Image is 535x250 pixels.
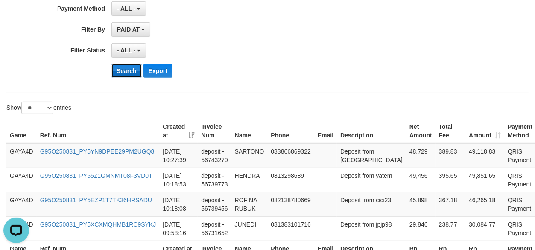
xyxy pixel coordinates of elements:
td: 081383101716 [267,216,314,241]
button: - ALL - [111,1,146,16]
th: Description [337,119,406,143]
td: [DATE] 10:18:53 [159,168,198,192]
th: Email [314,119,337,143]
th: Amount: activate to sort column ascending [465,119,504,143]
a: G95O250831_PY5YN9DPEE29PM2UGQ8 [40,148,155,155]
label: Show entries [6,102,71,114]
span: - ALL - [117,5,136,12]
td: HENDRA [231,168,268,192]
th: Phone [267,119,314,143]
th: Name [231,119,268,143]
td: 367.18 [436,192,465,216]
td: GAYA4D [6,143,37,168]
td: deposit - 56731652 [198,216,231,241]
a: G95O250831_PY55Z1GMNMT08F3VD0T [40,172,152,179]
a: G95O250831_PY5EZP1T7TK36HRSADU [40,197,152,203]
a: G95O250831_PY5XCXMQHMB1RC9SYKJ [40,221,156,228]
th: Invoice Num [198,119,231,143]
button: Open LiveChat chat widget [3,3,29,29]
td: 30,084.77 [465,216,504,241]
td: GAYA4D [6,192,37,216]
td: 0813298689 [267,168,314,192]
button: Export [143,64,172,78]
td: 238.77 [436,216,465,241]
button: Search [111,64,142,78]
td: JUNEDI [231,216,268,241]
button: PAID AT [111,22,150,37]
th: Game [6,119,37,143]
td: 49,851.65 [465,168,504,192]
select: Showentries [21,102,53,114]
td: [DATE] 10:27:39 [159,143,198,168]
td: Deposit from jpjp98 [337,216,406,241]
td: ROFINA RUBUK [231,192,268,216]
td: GAYA4D [6,168,37,192]
td: deposit - 56739456 [198,192,231,216]
td: 49,456 [406,168,436,192]
td: [DATE] 09:58:16 [159,216,198,241]
td: 389.83 [436,143,465,168]
th: Net Amount [406,119,436,143]
td: Deposit from cici23 [337,192,406,216]
td: 082138780669 [267,192,314,216]
th: Created at: activate to sort column ascending [159,119,198,143]
td: [DATE] 10:18:08 [159,192,198,216]
span: PAID AT [117,26,140,33]
td: 395.65 [436,168,465,192]
td: 083866869322 [267,143,314,168]
td: Deposit from yatem [337,168,406,192]
td: deposit - 56743270 [198,143,231,168]
td: 49,118.83 [465,143,504,168]
td: deposit - 56739773 [198,168,231,192]
td: 45,898 [406,192,436,216]
th: Ref. Num [37,119,160,143]
td: 46,265.18 [465,192,504,216]
td: 29,846 [406,216,436,241]
td: Deposit from [GEOGRAPHIC_DATA] [337,143,406,168]
th: Total Fee [436,119,465,143]
td: 48,729 [406,143,436,168]
td: SARTONO [231,143,268,168]
button: - ALL - [111,43,146,58]
span: - ALL - [117,47,136,54]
